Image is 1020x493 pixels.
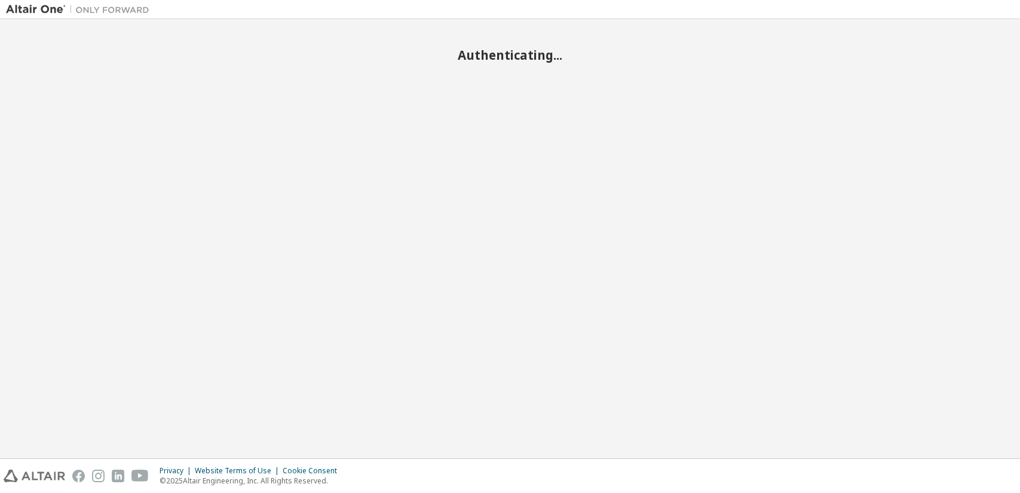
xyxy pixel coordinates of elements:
[6,4,155,16] img: Altair One
[72,470,85,482] img: facebook.svg
[131,470,149,482] img: youtube.svg
[283,466,344,476] div: Cookie Consent
[92,470,105,482] img: instagram.svg
[112,470,124,482] img: linkedin.svg
[195,466,283,476] div: Website Terms of Use
[6,47,1014,63] h2: Authenticating...
[160,466,195,476] div: Privacy
[160,476,344,486] p: © 2025 Altair Engineering, Inc. All Rights Reserved.
[4,470,65,482] img: altair_logo.svg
